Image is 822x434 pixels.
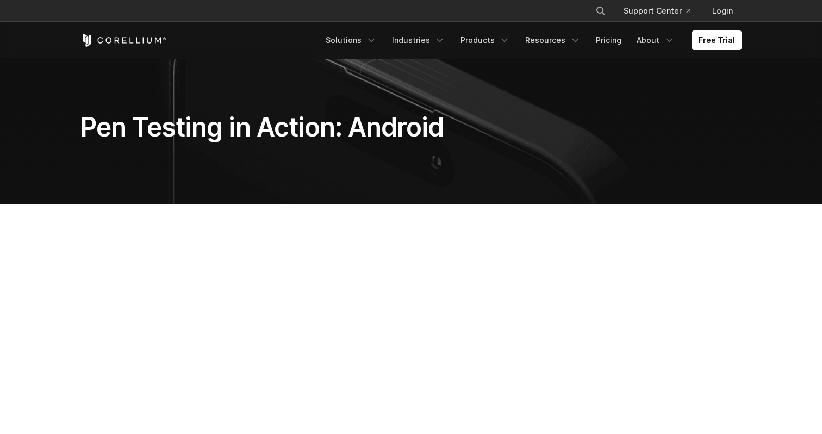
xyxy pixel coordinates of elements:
a: Login [703,1,742,21]
a: Corellium Home [80,34,167,47]
a: Products [454,30,516,50]
a: Support Center [615,1,699,21]
div: Navigation Menu [582,1,742,21]
a: Resources [519,30,587,50]
button: Search [591,1,611,21]
a: Pricing [589,30,628,50]
div: Navigation Menu [319,30,742,50]
a: Free Trial [692,30,742,50]
a: Industries [385,30,452,50]
a: Solutions [319,30,383,50]
a: About [630,30,681,50]
h1: Pen Testing in Action: Android [80,111,514,144]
